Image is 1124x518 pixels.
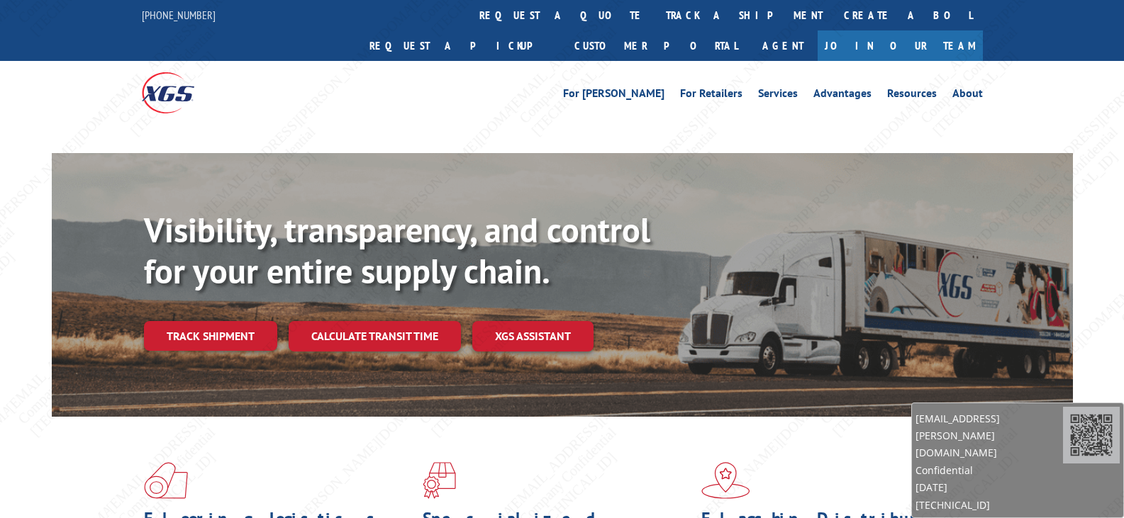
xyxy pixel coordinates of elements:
b: Visibility, transparency, and control for your entire supply chain. [144,208,650,293]
img: xgs-icon-total-supply-chain-intelligence-red [144,462,188,499]
a: Agent [748,30,818,61]
a: For [PERSON_NAME] [563,88,664,103]
a: Calculate transit time [289,321,461,351]
a: Join Our Team [818,30,983,61]
a: XGS ASSISTANT [472,321,594,351]
a: Resources [887,88,937,103]
a: Request a pickup [359,30,564,61]
a: [PHONE_NUMBER] [142,8,216,22]
a: Advantages [813,88,872,103]
img: xgs-icon-focused-on-flooring-red [423,462,456,499]
a: Track shipment [144,321,277,351]
a: Services [758,88,798,103]
span: Confidential [916,462,1063,479]
a: For Retailers [680,88,742,103]
img: xgs-icon-flagship-distribution-model-red [701,462,750,499]
span: [DATE] [916,479,1063,496]
span: [TECHNICAL_ID] [916,497,1063,514]
a: About [952,88,983,103]
a: Customer Portal [564,30,748,61]
span: [EMAIL_ADDRESS][PERSON_NAME][DOMAIN_NAME] [916,410,1063,461]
